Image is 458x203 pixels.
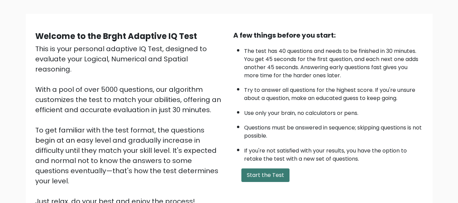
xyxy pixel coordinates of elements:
[241,168,290,182] button: Start the Test
[244,83,423,102] li: Try to answer all questions for the highest score. If you're unsure about a question, make an edu...
[35,31,197,42] b: Welcome to the Brght Adaptive IQ Test
[244,143,423,163] li: If you're not satisfied with your results, you have the option to retake the test with a new set ...
[244,44,423,80] li: The test has 40 questions and needs to be finished in 30 minutes. You get 45 seconds for the firs...
[233,30,423,40] div: A few things before you start:
[244,106,423,117] li: Use only your brain, no calculators or pens.
[244,120,423,140] li: Questions must be answered in sequence; skipping questions is not possible.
